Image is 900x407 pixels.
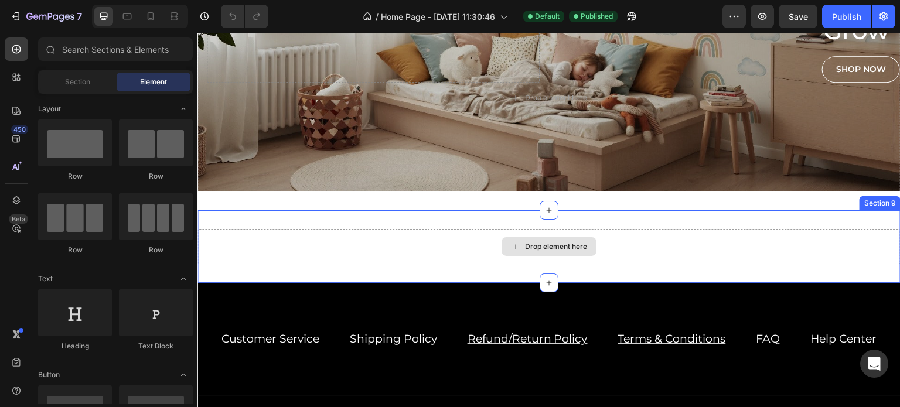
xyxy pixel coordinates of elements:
[174,365,193,384] span: Toggle open
[174,100,193,118] span: Toggle open
[174,269,193,288] span: Toggle open
[119,341,193,351] div: Text Block
[119,245,193,255] div: Row
[860,350,888,378] div: Open Intercom Messenger
[559,299,583,313] a: FAQ
[38,341,112,351] div: Heading
[152,299,240,313] a: Shipping Policy
[822,5,871,28] button: Publish
[789,12,808,22] span: Save
[77,9,82,23] p: 7
[381,11,495,23] span: Home Page - [DATE] 11:30:46
[24,299,122,313] a: Customer Service
[270,299,390,313] a: Refund/Return Policy
[779,5,817,28] button: Save
[140,77,167,87] span: Element
[38,171,112,182] div: Row
[11,125,28,134] div: 450
[221,5,268,28] div: Undo/Redo
[119,171,193,182] div: Row
[613,299,680,313] a: Help Center
[38,104,61,114] span: Layout
[5,5,87,28] button: 7
[664,165,701,176] div: Section 9
[38,273,53,284] span: Text
[9,214,28,224] div: Beta
[65,77,90,87] span: Section
[328,209,390,218] div: Drop element here
[197,33,900,407] iframe: Design area
[535,11,560,22] span: Default
[832,11,861,23] div: Publish
[581,11,613,22] span: Published
[376,11,379,23] span: /
[38,370,60,380] span: Button
[421,299,529,313] a: Terms & Conditions
[328,60,390,70] div: Drop element here
[38,245,112,255] div: Row
[38,37,193,61] input: Search Sections & Elements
